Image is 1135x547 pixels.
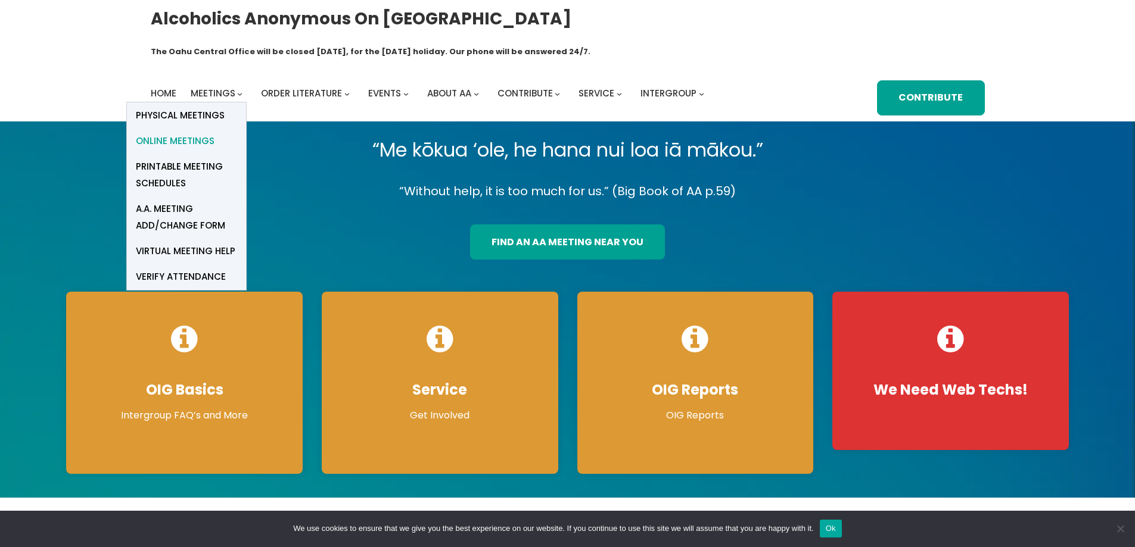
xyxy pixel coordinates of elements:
span: Online Meetings [136,133,214,149]
a: About AA [427,85,471,102]
p: OIG Reports [589,408,802,423]
span: Intergroup [640,87,696,99]
button: About AA submenu [474,91,479,96]
button: Meetings submenu [237,91,242,96]
span: About AA [427,87,471,99]
a: Intergroup [640,85,696,102]
button: Contribute submenu [555,91,560,96]
button: Order Literature submenu [344,91,350,96]
span: Order Literature [261,87,342,99]
span: Home [151,87,176,99]
h4: We Need Web Techs! [844,381,1057,399]
button: Events submenu [403,91,409,96]
h4: OIG Reports [589,381,802,399]
span: A.A. Meeting Add/Change Form [136,201,237,234]
a: Online Meetings [127,128,246,154]
span: verify attendance [136,268,226,285]
h1: The Oahu Central Office will be closed [DATE], for the [DATE] holiday. Our phone will be answered... [151,46,590,58]
a: Service [579,85,614,102]
a: A.A. Meeting Add/Change Form [127,196,246,238]
span: Physical Meetings [136,107,225,124]
a: verify attendance [127,264,246,290]
a: Meetings [191,85,235,102]
button: Service submenu [617,91,622,96]
nav: Intergroup [151,85,708,102]
a: Printable Meeting Schedules [127,154,246,196]
h4: OIG Basics [78,381,291,399]
p: “Me kōkua ‘ole, he hana nui loa iā mākou.” [57,133,1078,167]
a: Home [151,85,176,102]
p: Intergroup FAQ’s and More [78,408,291,423]
p: Get Involved [334,408,546,423]
span: Contribute [497,87,553,99]
span: No [1114,523,1126,535]
a: find an aa meeting near you [470,224,665,260]
button: Intergroup submenu [699,91,704,96]
span: Printable Meeting Schedules [136,158,237,192]
span: Meetings [191,87,235,99]
span: Events [368,87,401,99]
h4: Service [334,381,546,399]
span: We use cookies to ensure that we give you the best experience on our website. If you continue to ... [293,523,813,535]
a: Events [368,85,401,102]
a: Contribute [497,85,553,102]
a: Virtual Meeting Help [127,239,246,264]
p: “Without help, it is too much for us.” (Big Book of AA p.59) [57,181,1078,202]
a: Contribute [877,80,984,115]
span: Service [579,87,614,99]
button: Ok [820,520,842,537]
a: Alcoholics Anonymous on [GEOGRAPHIC_DATA] [151,4,571,33]
span: Virtual Meeting Help [136,243,235,260]
a: Physical Meetings [127,102,246,128]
